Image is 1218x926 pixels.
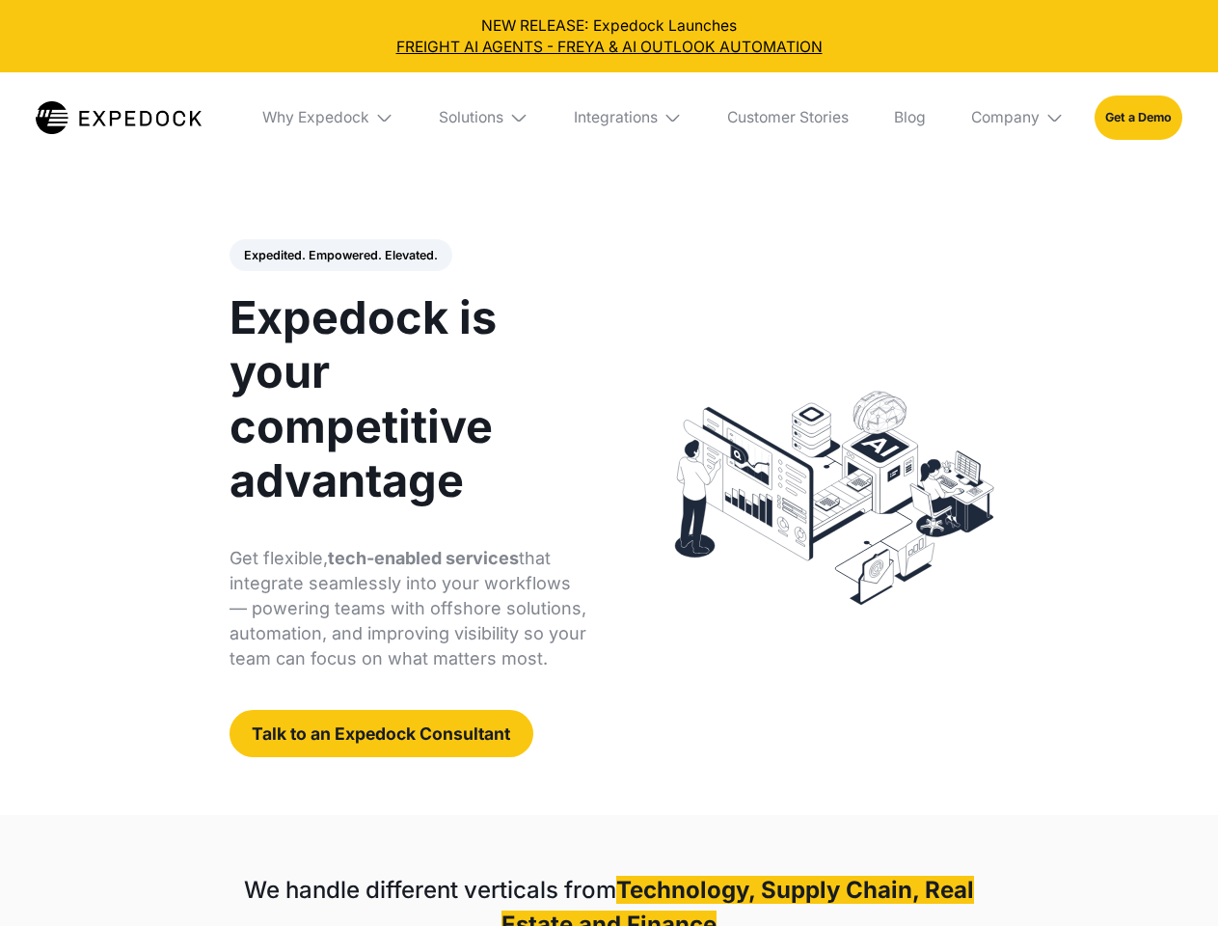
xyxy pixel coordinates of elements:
a: Talk to an Expedock Consultant [230,710,533,757]
iframe: Chat Widget [1122,833,1218,926]
h1: Expedock is your competitive advantage [230,290,587,507]
div: Why Expedock [262,108,369,127]
div: Why Expedock [247,72,409,163]
div: Solutions [424,72,544,163]
div: Integrations [574,108,658,127]
div: NEW RELEASE: Expedock Launches [15,15,1204,58]
a: Customer Stories [712,72,863,163]
div: Integrations [558,72,697,163]
div: Company [971,108,1040,127]
p: Get flexible, that integrate seamlessly into your workflows — powering teams with offshore soluti... [230,546,587,671]
a: FREIGHT AI AGENTS - FREYA & AI OUTLOOK AUTOMATION [15,37,1204,58]
div: Company [956,72,1079,163]
strong: tech-enabled services [328,548,519,568]
strong: We handle different verticals from [244,876,616,904]
a: Get a Demo [1095,95,1182,139]
div: Solutions [439,108,503,127]
a: Blog [879,72,940,163]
